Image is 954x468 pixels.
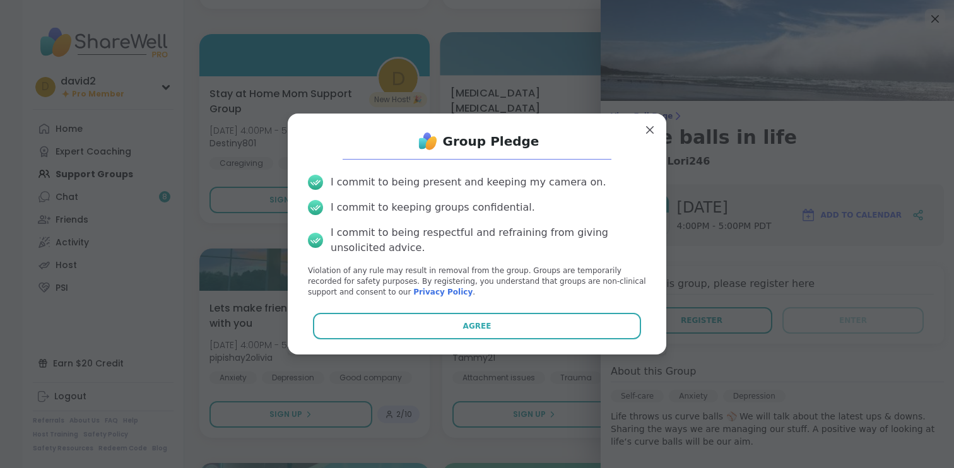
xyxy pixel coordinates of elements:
a: Privacy Policy [413,288,473,296]
div: I commit to keeping groups confidential. [331,200,535,215]
h1: Group Pledge [443,132,539,150]
div: I commit to being respectful and refraining from giving unsolicited advice. [331,225,646,255]
button: Agree [313,313,642,339]
p: Violation of any rule may result in removal from the group. Groups are temporarily recorded for s... [308,266,646,297]
img: ShareWell Logo [415,129,440,154]
span: Agree [463,320,492,332]
div: I commit to being present and keeping my camera on. [331,175,606,190]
